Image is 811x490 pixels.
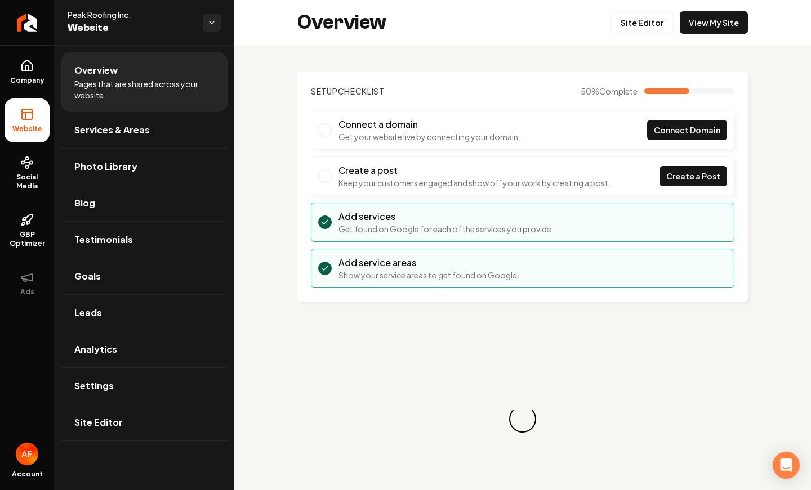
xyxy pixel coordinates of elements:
[74,269,101,283] span: Goals
[660,166,727,186] a: Create a Post
[61,331,228,367] a: Analytics
[74,233,133,246] span: Testimonials
[74,416,123,429] span: Site Editor
[16,443,38,465] button: Open user button
[16,287,39,296] span: Ads
[338,210,554,223] h3: Add services
[338,177,611,188] p: Keep your customers engaged and show off your work by creating a post.
[581,86,638,97] span: 50 %
[68,9,194,20] span: Peak Roofing Inc.
[338,164,611,177] h3: Create a post
[599,86,638,96] span: Complete
[6,76,49,85] span: Company
[61,258,228,294] a: Goals
[647,120,727,140] a: Connect Domain
[680,11,748,34] a: View My Site
[61,112,228,148] a: Services & Areas
[5,204,50,257] a: GBP Optimizer
[61,404,228,440] a: Site Editor
[74,64,118,77] span: Overview
[666,170,720,182] span: Create a Post
[74,196,95,210] span: Blog
[5,262,50,305] button: Ads
[74,379,114,393] span: Settings
[338,223,554,235] p: Get found on Google for each of the services you provide.
[338,131,520,142] p: Get your website live by connecting your domain.
[68,20,194,36] span: Website
[338,269,519,281] p: Show your service areas to get found on Google.
[12,470,43,479] span: Account
[74,160,137,173] span: Photo Library
[8,124,47,133] span: Website
[61,295,228,331] a: Leads
[5,147,50,200] a: Social Media
[61,368,228,404] a: Settings
[773,452,800,479] div: Open Intercom Messenger
[74,123,150,137] span: Services & Areas
[5,230,50,248] span: GBP Optimizer
[74,343,117,356] span: Analytics
[61,185,228,221] a: Blog
[654,124,720,136] span: Connect Domain
[16,443,38,465] img: Avan Fahimi
[17,14,38,32] img: Rebolt Logo
[74,306,102,320] span: Leads
[507,403,539,435] div: Loading
[61,222,228,258] a: Testimonials
[74,78,214,101] span: Pages that are shared across your website.
[611,11,673,34] a: Site Editor
[61,149,228,185] a: Photo Library
[297,11,386,34] h2: Overview
[5,173,50,191] span: Social Media
[311,86,385,97] h2: Checklist
[338,118,520,131] h3: Connect a domain
[5,50,50,94] a: Company
[338,256,519,269] h3: Add service areas
[311,86,338,96] span: Setup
